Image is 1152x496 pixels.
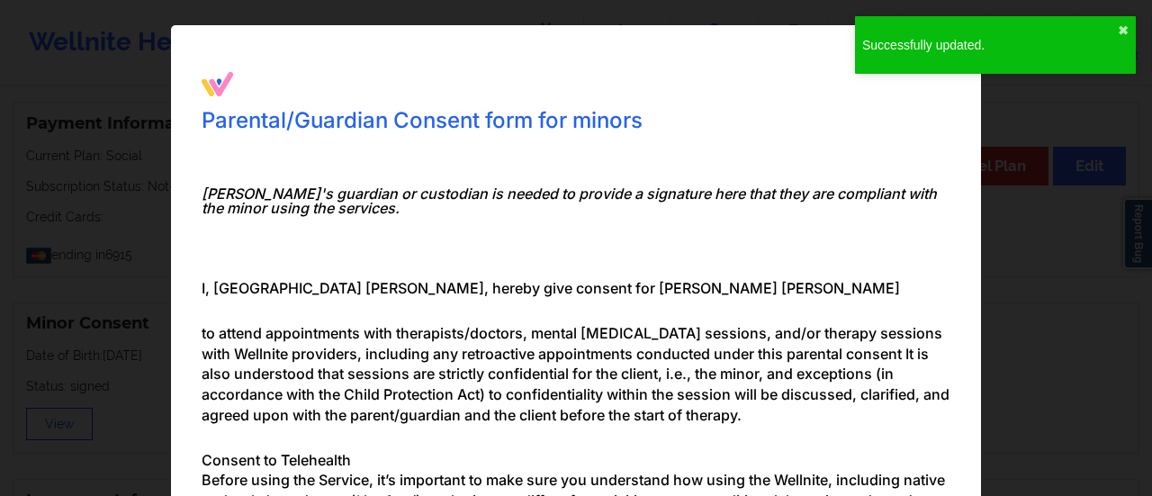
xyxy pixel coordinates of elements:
p: I, [GEOGRAPHIC_DATA] [PERSON_NAME] , hereby give consent for [PERSON_NAME] [PERSON_NAME] [202,278,950,299]
button: close [1118,23,1129,38]
img: logo-blue.89d05ed7.png [202,72,233,96]
em: [PERSON_NAME]'s guardian or custodian is needed to provide a signature here that they are complia... [202,186,950,215]
div: Successfully updated. [862,36,1118,54]
p: Parental/Guardian Consent form for minors [202,105,643,136]
p: to attend appointments with therapists/doctors, mental [MEDICAL_DATA] sessions, and/or therapy se... [202,323,950,426]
